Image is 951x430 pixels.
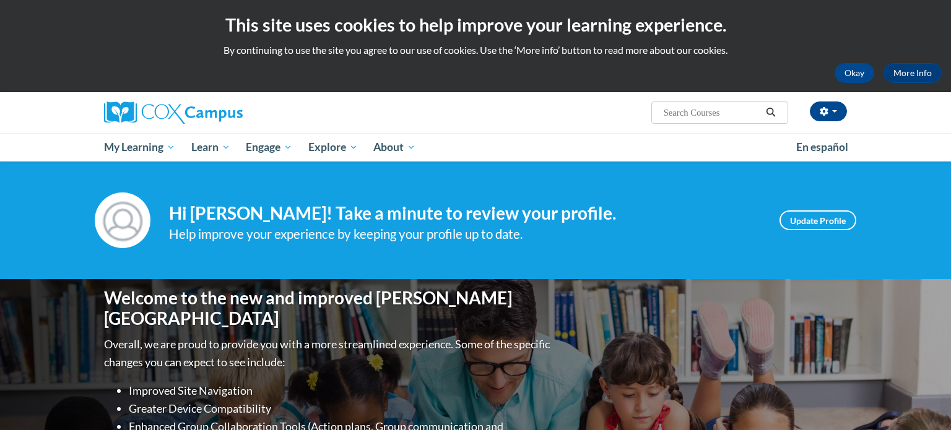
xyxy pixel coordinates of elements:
a: Update Profile [779,210,856,230]
img: Profile Image [95,192,150,248]
button: Okay [835,63,874,83]
div: Main menu [85,133,866,161]
li: Improved Site Navigation [129,382,553,400]
a: En español [788,134,856,160]
input: Search Courses [662,105,762,120]
a: More Info [884,63,942,83]
h4: Hi [PERSON_NAME]! Take a minute to review your profile. [169,203,761,224]
p: Overall, we are proud to provide you with a more streamlined experience. Some of the specific cha... [104,335,553,371]
a: About [366,133,424,161]
a: My Learning [96,133,183,161]
div: Help improve your experience by keeping your profile up to date. [169,224,761,244]
h2: This site uses cookies to help improve your learning experience. [9,12,942,37]
button: Search [762,105,780,120]
span: Learn [191,140,230,155]
a: Explore [300,133,366,161]
span: My Learning [104,140,175,155]
a: Engage [238,133,300,161]
span: Explore [308,140,358,155]
a: Cox Campus [104,101,339,124]
span: Engage [246,140,292,155]
a: Learn [183,133,238,161]
button: Account Settings [810,101,847,121]
p: By continuing to use the site you agree to our use of cookies. Use the ‘More info’ button to read... [9,43,942,57]
iframe: Button to launch messaging window [901,381,941,420]
h1: Welcome to the new and improved [PERSON_NAME][GEOGRAPHIC_DATA] [104,288,553,329]
li: Greater Device Compatibility [129,400,553,418]
span: About [373,140,415,155]
span: En español [796,140,848,153]
img: Cox Campus [104,101,243,124]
